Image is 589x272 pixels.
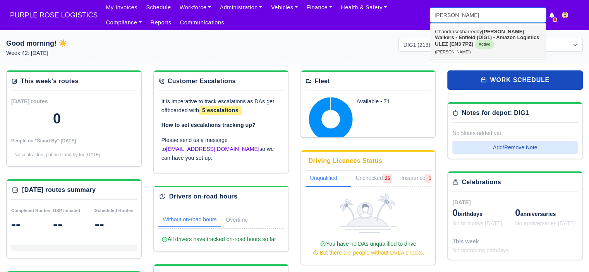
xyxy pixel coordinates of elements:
span: PURPLE ROSE LOGISTICS [6,7,101,23]
span: No upcoming birthdays [452,247,509,253]
div: Notes for depot: DIG1 [462,108,529,118]
div: -- [53,216,95,232]
h1: Good morning! ☀️ [6,38,191,49]
span: Active [475,40,494,49]
div: -- [11,216,53,232]
div: No Notes added yet. [452,129,578,138]
div: You have no DAs unqualified to drive [309,239,428,257]
a: Unchecked [351,171,397,187]
button: Add/Remove Note [452,141,578,154]
a: Unqualified [306,171,351,187]
div: birthdays [452,207,515,219]
div: Customer Escalations [168,77,236,86]
div: This week's routes [21,77,79,86]
div: Drivers on-road hours [169,192,237,201]
p: Please send us a message to so we can have you set up. [161,136,281,162]
a: [EMAIL_ADDRESS][DOMAIN_NAME] [166,146,259,152]
div: anniversaries [515,207,578,219]
span: 0 [515,207,520,218]
span: No anniversaries [DATE] [515,220,575,226]
small: Scheduled Routes [95,208,133,213]
div: [DATE] routes [11,97,74,106]
p: It is imperative to track escalations as DAs get offboarded with [161,97,281,115]
a: Reports [146,15,175,30]
div: Fleet [315,77,330,86]
span: 1 [425,174,434,183]
span: No contractors put on stand by for [DATE] [14,152,100,157]
a: Compliance [101,15,146,30]
div: 0 [53,111,61,127]
span: [DATE] [452,199,471,205]
span: 26 [383,174,392,183]
div: Driving Licences Status [309,156,383,166]
div: Celebrations [462,178,501,187]
iframe: Chat Widget [550,235,589,272]
a: PURPLE ROSE LOGISTICS [6,8,101,23]
a: work schedule [447,70,583,90]
div: [DATE] routes summary [22,185,96,195]
div: Available - 71 [357,97,419,106]
span: No birthdays [DATE] [452,220,502,226]
strong: [PERSON_NAME] [482,29,524,34]
div: -- [95,216,137,232]
a: Without on-road hours [158,212,222,227]
a: Overtime [221,212,263,229]
div: But there are people without DVLA checks. [309,248,428,257]
p: Week 42: [DATE] [6,49,191,58]
span: This week [452,238,479,245]
a: Chandrasekharreddy[PERSON_NAME] Walkers - Enfield (DIG1) - Amazon Logistics ULEZ (EN3 7PZ) Active... [430,26,546,58]
strong: Walkers - Enfield (DIG1) - Amazon Logistics ULEZ (EN3 7PZ) [435,34,539,47]
div: People on "Stand By" [DATE] [11,138,137,144]
span: 0 [452,207,457,218]
a: Communications [176,15,229,30]
small: DSP Initiated [53,208,80,213]
input: Search... [430,8,546,22]
small: ([PERSON_NAME]) [435,50,471,54]
span: All drivers have tracked on-road hours so far [161,236,276,242]
small: Completed Routes [11,208,50,213]
span: 5 escalations [199,106,242,115]
p: How to set escalations tracking up? [161,121,281,130]
a: Insurance [397,171,439,187]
